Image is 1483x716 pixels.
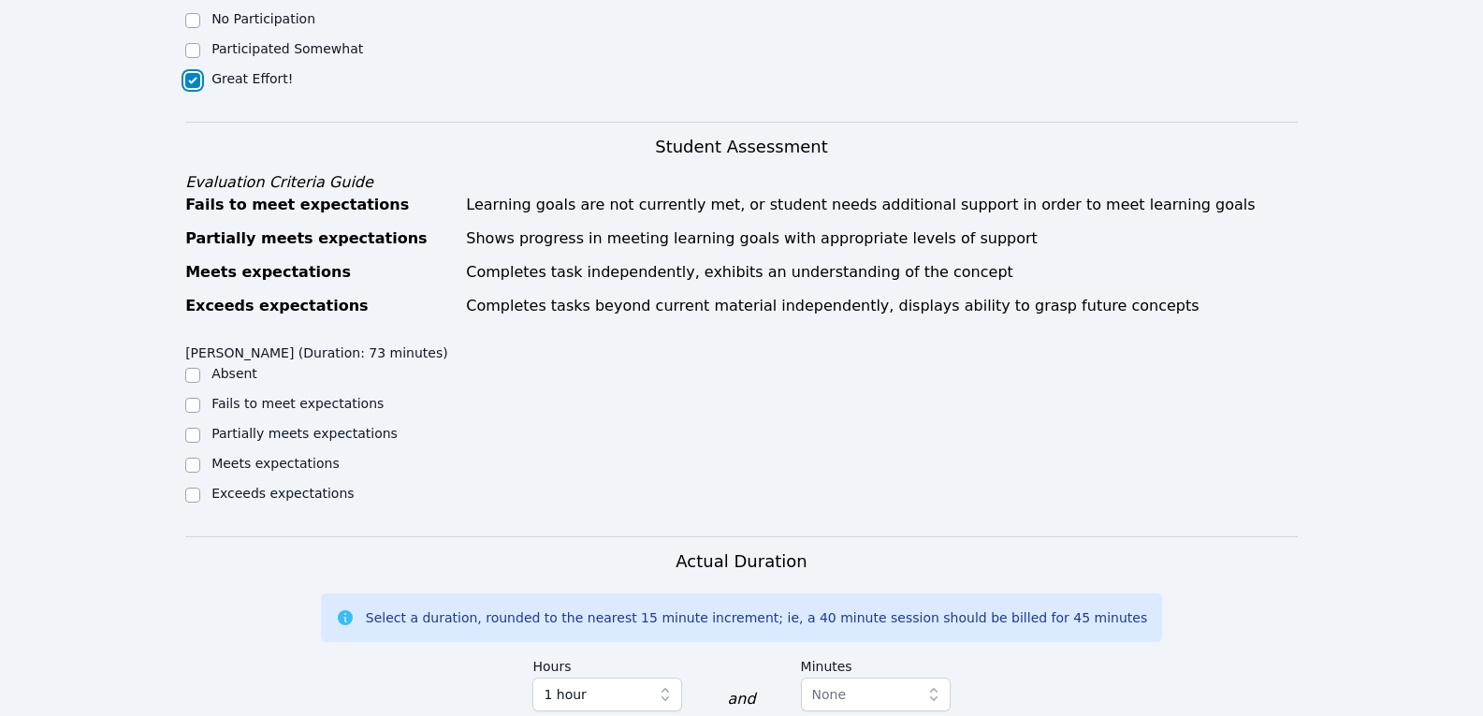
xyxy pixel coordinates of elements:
[676,548,807,575] h3: Actual Duration
[211,396,384,411] label: Fails to meet expectations
[211,366,257,381] label: Absent
[801,678,951,711] button: None
[185,134,1298,160] h3: Student Assessment
[211,41,363,56] label: Participated Somewhat
[211,11,315,26] label: No Participation
[466,261,1298,284] div: Completes task independently, exhibits an understanding of the concept
[211,456,340,471] label: Meets expectations
[211,71,293,86] label: Great Effort!
[727,688,755,710] div: and
[466,295,1298,317] div: Completes tasks beyond current material independently, displays ability to grasp future concepts
[185,227,455,250] div: Partially meets expectations
[185,295,455,317] div: Exceeds expectations
[466,194,1298,216] div: Learning goals are not currently met, or student needs additional support in order to meet learni...
[532,650,682,678] label: Hours
[185,171,1298,194] div: Evaluation Criteria Guide
[185,336,448,364] legend: [PERSON_NAME] (Duration: 73 minutes)
[211,486,354,501] label: Exceeds expectations
[544,683,586,706] span: 1 hour
[532,678,682,711] button: 1 hour
[185,261,455,284] div: Meets expectations
[801,650,951,678] label: Minutes
[812,687,847,702] span: None
[185,194,455,216] div: Fails to meet expectations
[366,608,1147,627] div: Select a duration, rounded to the nearest 15 minute increment; ie, a 40 minute session should be ...
[466,227,1298,250] div: Shows progress in meeting learning goals with appropriate levels of support
[211,426,398,441] label: Partially meets expectations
